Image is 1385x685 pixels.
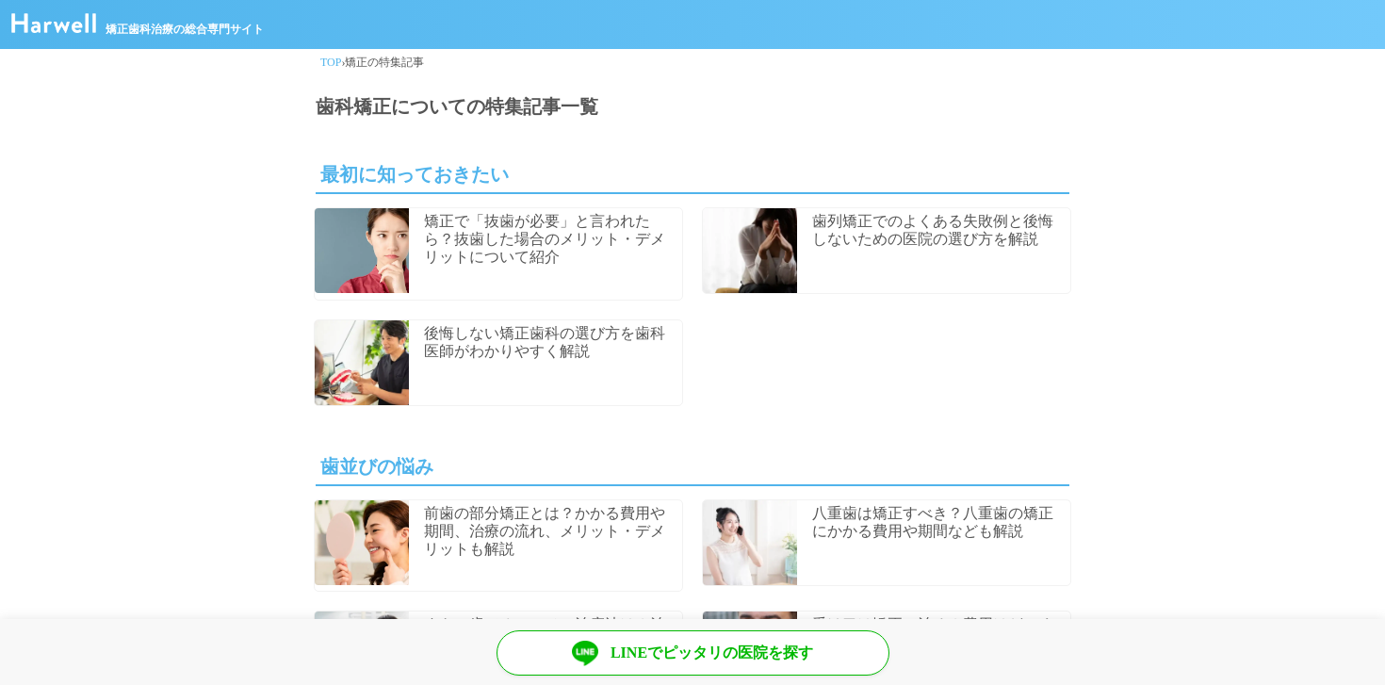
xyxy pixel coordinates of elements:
p: 歯列矯正でのよくある失敗例と後悔しないための医院の選び方を解説 [812,212,1066,248]
a: TOP [320,56,341,69]
p: 受け口は矯正で治る？費用はどのくらい？歯科医師の先生に話を聞きながら解説しました [812,615,1066,670]
p: 後悔しない矯正歯科の選び方を歯科医師がわかりやすく解説 [424,324,677,360]
a: 素材_相談_女性八重歯は矯正すべき？八重歯の矯正にかかる費用や期間なども解説 [692,490,1081,602]
a: LINEでピッタリの医院を探す [497,630,889,676]
p: 八重歯は矯正すべき？八重歯の矯正にかかる費用や期間なども解説 [812,504,1066,540]
a: ハーウェル [11,20,96,36]
div: › [316,49,1069,75]
a: 素材_患者に説明する歯科医師後悔しない矯正歯科の選び方を歯科医師がわかりやすく解説 [304,310,692,416]
img: 素材_相談_女性 [703,500,797,585]
img: 素材_患者に説明する歯科医師 [315,320,409,405]
h1: 歯科矯正についての特集記事一覧 [316,90,1069,123]
span: 矯正歯科治療の総合専門サイト [106,21,264,38]
h2: 歯並びの悩み [316,449,1069,486]
p: すきっ歯でオススメの治療法は？治療方法の違いや費用・期間をわかりやすく解説 [424,615,677,670]
p: 矯正で「抜歯が必要」と言われたら？抜歯した場合のメリット・デメリットについて紹介 [424,212,677,267]
img: 素材_悩んでいる女性 [315,208,409,293]
img: 素材_自分のキレイな歯並びを見て笑う女性 [315,500,409,585]
span: 矯正の特集記事 [345,56,424,69]
a: 素材_悩んでいる女性矯正で「抜歯が必要」と言われたら？抜歯した場合のメリット・デメリットについて紹介 [304,198,692,310]
img: ハーウェル [11,13,96,33]
img: 素材_後悔している人 [703,208,797,293]
a: 素材_自分のキレイな歯並びを見て笑う女性前歯の部分矯正とは？かかる費用や期間、治療の流れ、メリット・デメリットも解説 [304,490,692,602]
a: 素材_後悔している人歯列矯正でのよくある失敗例と後悔しないための医院の選び方を解説 [692,198,1081,310]
h2: 最初に知っておきたい [316,156,1069,194]
p: 前歯の部分矯正とは？かかる費用や期間、治療の流れ、メリット・デメリットも解説 [424,504,677,559]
